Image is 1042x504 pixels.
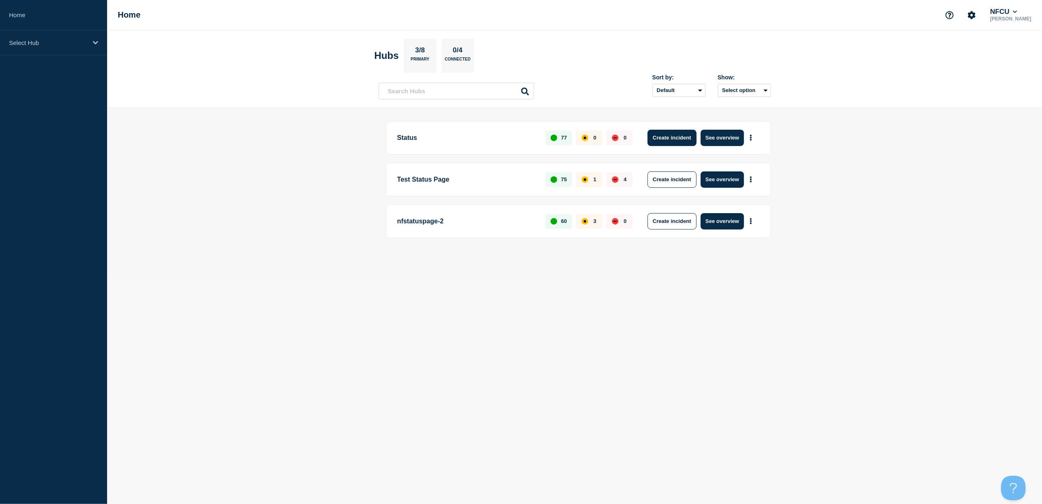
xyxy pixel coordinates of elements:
p: 77 [561,135,567,141]
p: [PERSON_NAME] [988,16,1033,22]
div: up [551,135,557,141]
h1: Home [118,10,141,20]
p: Test Status Page [397,171,537,188]
p: Connected [445,57,471,65]
button: Support [941,7,958,24]
button: Create incident [648,213,697,229]
p: 0 [624,135,627,141]
input: Search Hubs [379,83,534,99]
button: See overview [701,171,744,188]
div: up [551,176,557,183]
p: 0 [594,135,596,141]
p: 0/4 [450,46,466,57]
p: 4 [624,176,627,182]
h2: Hubs [374,50,399,61]
p: 3/8 [412,46,428,57]
div: down [612,218,618,225]
p: Status [397,130,537,146]
select: Sort by [652,84,706,97]
div: down [612,176,618,183]
button: Account settings [963,7,980,24]
div: Sort by: [652,74,706,81]
div: affected [582,176,588,183]
button: More actions [746,130,756,145]
p: 3 [594,218,596,224]
p: 75 [561,176,567,182]
iframe: Help Scout Beacon - Open [1001,476,1026,500]
button: See overview [701,130,744,146]
p: Select Hub [9,39,87,46]
p: nfstatuspage-2 [397,213,537,229]
button: NFCU [988,8,1019,16]
button: Create incident [648,130,697,146]
p: 60 [561,218,567,224]
p: 1 [594,176,596,182]
button: More actions [746,214,756,229]
div: Show: [718,74,771,81]
button: Create incident [648,171,697,188]
div: affected [582,135,588,141]
div: affected [582,218,588,225]
p: 0 [624,218,627,224]
button: Select option [718,84,771,97]
button: More actions [746,172,756,187]
div: up [551,218,557,225]
button: See overview [701,213,744,229]
p: Primary [411,57,430,65]
div: down [612,135,618,141]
